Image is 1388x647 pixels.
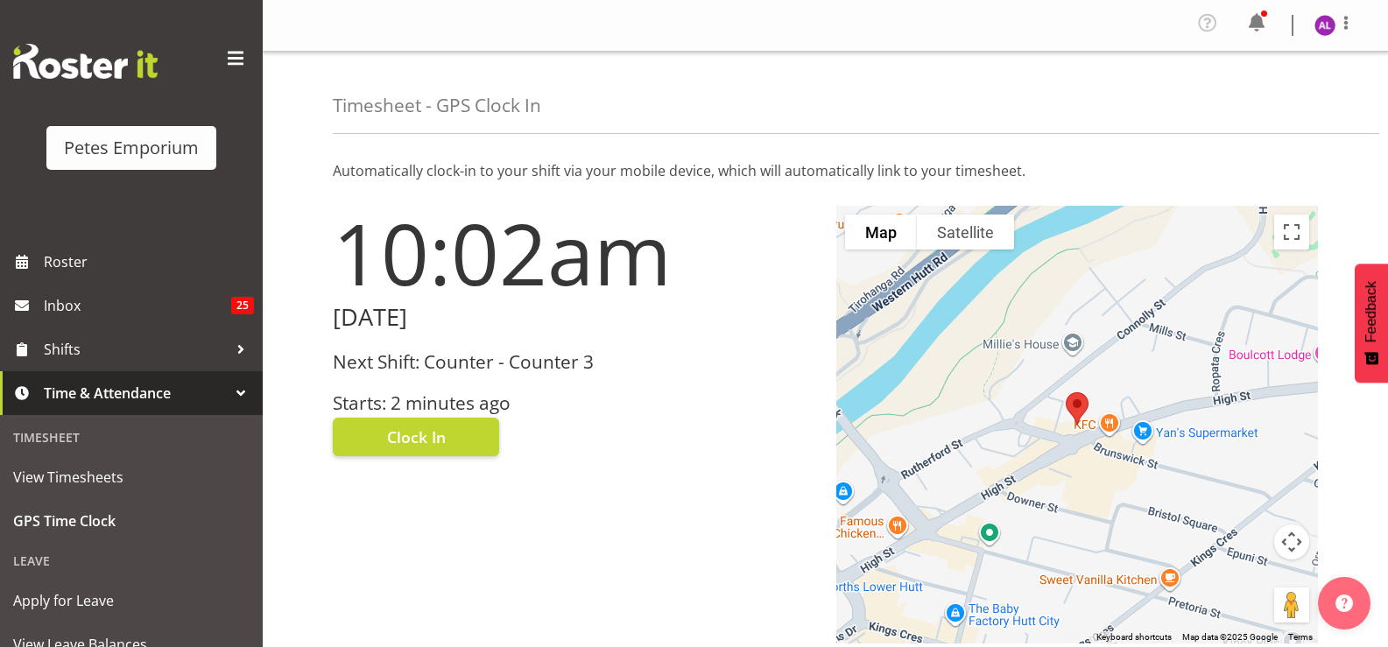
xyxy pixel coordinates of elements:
[333,418,499,456] button: Clock In
[841,621,898,643] a: Open this area in Google Maps (opens a new window)
[1363,281,1379,342] span: Feedback
[841,621,898,643] img: Google
[1274,214,1309,250] button: Toggle fullscreen view
[44,336,228,362] span: Shifts
[4,455,258,499] a: View Timesheets
[1274,524,1309,559] button: Map camera controls
[917,214,1014,250] button: Show satellite imagery
[845,214,917,250] button: Show street map
[1314,15,1335,36] img: abigail-lane11345.jpg
[4,419,258,455] div: Timesheet
[333,160,1318,181] p: Automatically clock-in to your shift via your mobile device, which will automatically link to you...
[44,380,228,406] span: Time & Attendance
[333,352,815,372] h3: Next Shift: Counter - Counter 3
[4,543,258,579] div: Leave
[64,135,199,161] div: Petes Emporium
[13,587,250,614] span: Apply for Leave
[13,464,250,490] span: View Timesheets
[333,206,815,300] h1: 10:02am
[231,297,254,314] span: 25
[4,579,258,622] a: Apply for Leave
[44,292,231,319] span: Inbox
[1182,632,1278,642] span: Map data ©2025 Google
[1355,264,1388,383] button: Feedback - Show survey
[1096,631,1172,643] button: Keyboard shortcuts
[1274,587,1309,622] button: Drag Pegman onto the map to open Street View
[333,304,815,331] h2: [DATE]
[1335,594,1353,612] img: help-xxl-2.png
[4,499,258,543] a: GPS Time Clock
[44,249,254,275] span: Roster
[333,95,541,116] h4: Timesheet - GPS Clock In
[333,393,815,413] h3: Starts: 2 minutes ago
[13,44,158,79] img: Rosterit website logo
[387,425,446,448] span: Clock In
[13,508,250,534] span: GPS Time Clock
[1288,632,1313,642] a: Terms (opens in new tab)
